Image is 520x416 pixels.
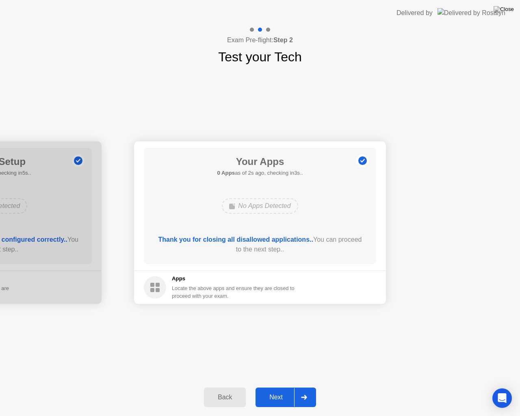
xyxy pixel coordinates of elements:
[172,275,295,283] h5: Apps
[273,37,293,43] b: Step 2
[258,394,294,401] div: Next
[158,236,313,243] b: Thank you for closing all disallowed applications..
[217,169,303,177] h5: as of 2s ago, checking in3s..
[396,8,433,18] div: Delivered by
[218,47,302,67] h1: Test your Tech
[494,6,514,13] img: Close
[227,35,293,45] h4: Exam Pre-flight:
[156,235,365,254] div: You can proceed to the next step..
[172,284,295,300] div: Locate the above apps and ensure they are closed to proceed with your exam.
[438,8,505,17] img: Delivered by Rosalyn
[217,170,235,176] b: 0 Apps
[222,198,298,214] div: No Apps Detected
[492,388,512,408] div: Open Intercom Messenger
[256,388,316,407] button: Next
[217,154,303,169] h1: Your Apps
[206,394,243,401] div: Back
[204,388,246,407] button: Back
